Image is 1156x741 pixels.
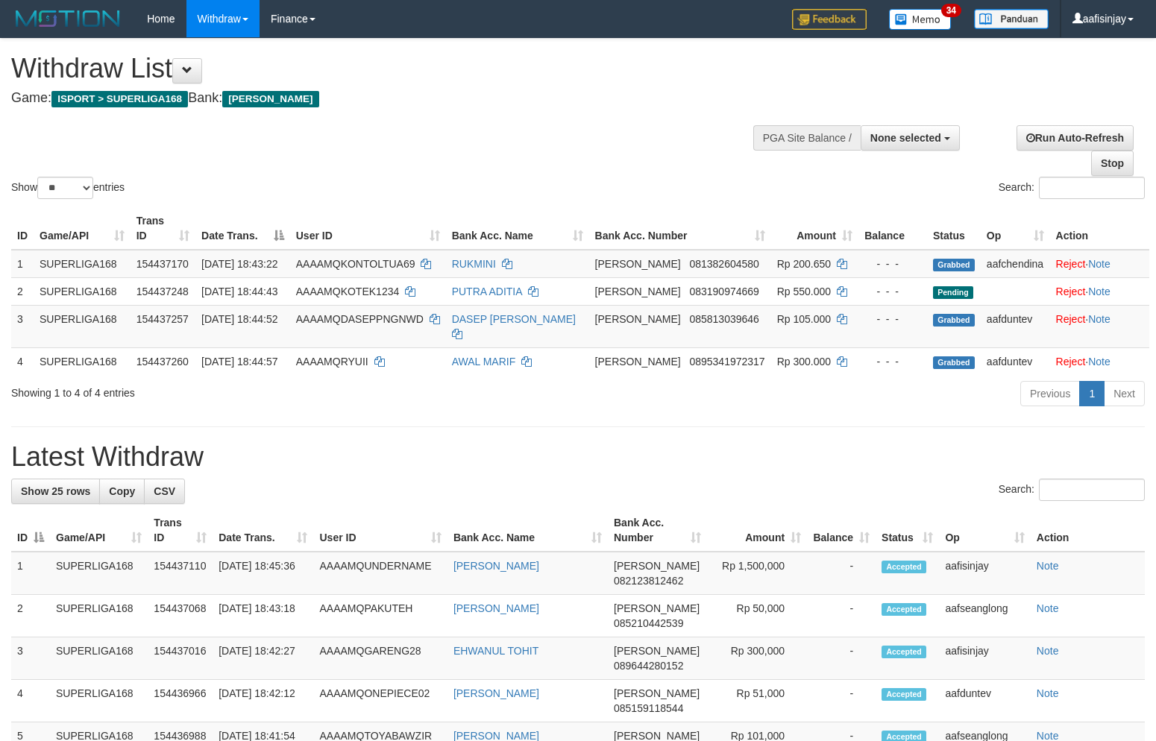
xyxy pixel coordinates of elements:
[939,680,1030,722] td: aafduntev
[777,258,831,270] span: Rp 200.650
[195,207,290,250] th: Date Trans.: activate to sort column descending
[941,4,961,17] span: 34
[864,354,921,369] div: - - -
[807,552,876,595] td: -
[777,356,831,368] span: Rp 300.000
[452,356,516,368] a: AWAL MARIF
[446,207,589,250] th: Bank Acc. Name: activate to sort column ascending
[753,125,861,151] div: PGA Site Balance /
[981,207,1050,250] th: Op: activate to sort column ascending
[313,595,447,637] td: AAAAMQPAKUTEH
[213,509,313,552] th: Date Trans.: activate to sort column ascending
[939,552,1030,595] td: aafisinjay
[11,509,50,552] th: ID: activate to sort column descending
[870,132,941,144] span: None selected
[313,552,447,595] td: AAAAMQUNDERNAME
[707,637,807,680] td: Rp 300,000
[707,680,807,722] td: Rp 51,000
[689,313,758,325] span: Copy 085813039646 to clipboard
[689,356,764,368] span: Copy 0895341972317 to clipboard
[1050,250,1149,278] td: ·
[614,602,700,614] span: [PERSON_NAME]
[148,595,213,637] td: 154437068
[927,207,981,250] th: Status
[453,687,539,699] a: [PERSON_NAME]
[11,250,34,278] td: 1
[1037,602,1059,614] a: Note
[981,347,1050,375] td: aafduntev
[1037,645,1059,657] a: Note
[939,637,1030,680] td: aafisinjay
[11,177,125,199] label: Show entries
[154,485,175,497] span: CSV
[213,552,313,595] td: [DATE] 18:45:36
[50,509,148,552] th: Game/API: activate to sort column ascending
[689,258,758,270] span: Copy 081382604580 to clipboard
[1088,313,1111,325] a: Note
[201,258,277,270] span: [DATE] 18:43:22
[1050,207,1149,250] th: Action
[1050,277,1149,305] td: ·
[1037,687,1059,699] a: Note
[864,312,921,327] div: - - -
[807,595,876,637] td: -
[50,637,148,680] td: SUPERLIGA168
[99,479,145,504] a: Copy
[595,258,681,270] span: [PERSON_NAME]
[136,286,189,297] span: 154437248
[148,509,213,552] th: Trans ID: activate to sort column ascending
[213,637,313,680] td: [DATE] 18:42:27
[136,313,189,325] span: 154437257
[11,305,34,347] td: 3
[981,250,1050,278] td: aafchendina
[136,258,189,270] span: 154437170
[11,637,50,680] td: 3
[861,125,960,151] button: None selected
[290,207,446,250] th: User ID: activate to sort column ascending
[34,305,131,347] td: SUPERLIGA168
[11,54,756,83] h1: Withdraw List
[1039,177,1145,199] input: Search:
[777,313,831,325] span: Rp 105.000
[148,680,213,722] td: 154436966
[858,207,927,250] th: Balance
[882,688,926,701] span: Accepted
[11,277,34,305] td: 2
[136,356,189,368] span: 154437260
[131,207,195,250] th: Trans ID: activate to sort column ascending
[201,313,277,325] span: [DATE] 18:44:52
[11,347,34,375] td: 4
[614,702,683,714] span: Copy 085159118544 to clipboard
[614,560,700,572] span: [PERSON_NAME]
[882,603,926,616] span: Accepted
[1079,381,1105,406] a: 1
[313,509,447,552] th: User ID: activate to sort column ascending
[974,9,1049,29] img: panduan.png
[50,595,148,637] td: SUPERLIGA168
[1050,305,1149,347] td: ·
[614,575,683,587] span: Copy 082123812462 to clipboard
[807,637,876,680] td: -
[222,91,318,107] span: [PERSON_NAME]
[1050,347,1149,375] td: ·
[201,356,277,368] span: [DATE] 18:44:57
[148,552,213,595] td: 154437110
[882,646,926,658] span: Accepted
[453,560,539,572] a: [PERSON_NAME]
[296,313,424,325] span: AAAAMQDASEPPNGNWD
[11,91,756,106] h4: Game: Bank:
[1088,356,1111,368] a: Note
[981,305,1050,347] td: aafduntev
[11,595,50,637] td: 2
[589,207,771,250] th: Bank Acc. Number: activate to sort column ascending
[889,9,952,30] img: Button%20Memo.svg
[453,645,538,657] a: EHWANUL TOHIT
[34,347,131,375] td: SUPERLIGA168
[595,286,681,297] span: [PERSON_NAME]
[689,286,758,297] span: Copy 083190974669 to clipboard
[882,561,926,573] span: Accepted
[21,485,90,497] span: Show 25 rows
[296,286,400,297] span: AAAAMQKOTEK1234
[11,442,1145,472] h1: Latest Withdraw
[452,313,576,325] a: DASEP [PERSON_NAME]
